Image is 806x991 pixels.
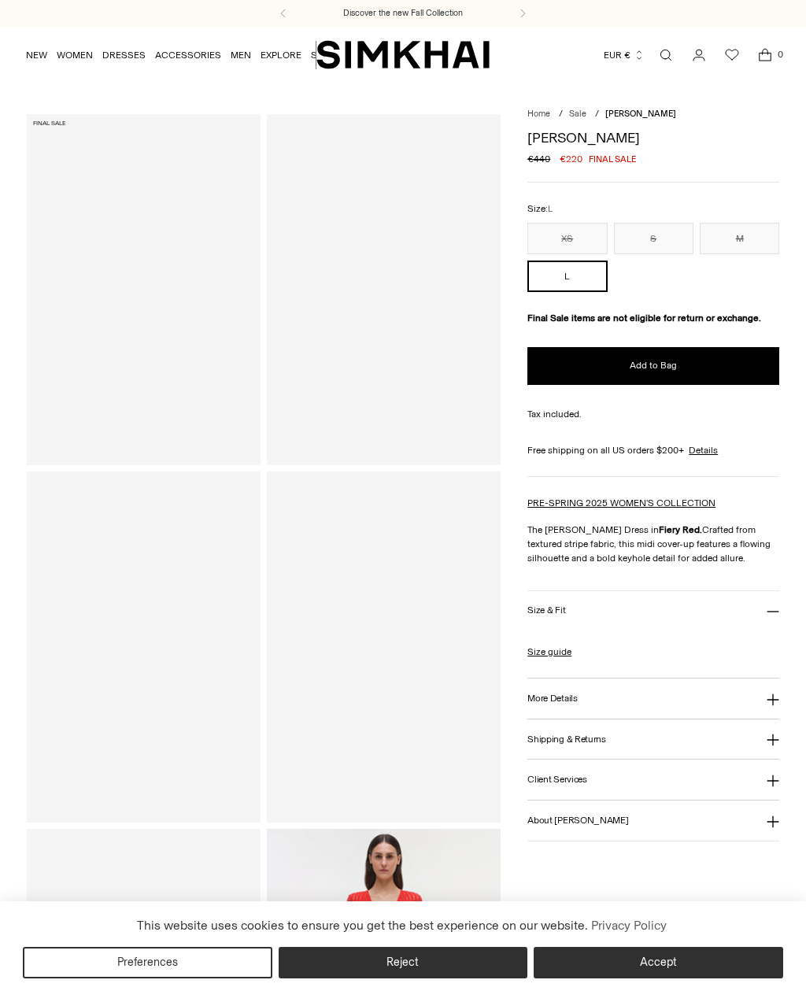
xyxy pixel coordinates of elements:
[102,38,146,72] a: DRESSES
[155,38,221,72] a: ACCESSORIES
[57,38,93,72] a: WOMEN
[137,918,588,933] span: This website uses cookies to ensure you get the best experience on our website.
[604,38,645,72] button: EUR €
[316,39,490,70] a: SIMKHAI
[527,801,779,841] button: About [PERSON_NAME]
[527,261,607,292] button: L
[267,471,501,823] a: Elton Dress
[527,679,779,719] button: More Details
[527,443,779,457] div: Free shipping on all US orders $200+
[527,347,779,385] button: Add to Bag
[559,108,563,121] div: /
[343,7,463,20] a: Discover the new Fall Collection
[700,223,779,254] button: M
[527,312,761,324] strong: Final Sale items are not eligible for return or exchange.
[527,719,779,760] button: Shipping & Returns
[267,114,501,465] a: Elton Dress
[749,39,781,71] a: Open cart modal
[683,39,715,71] a: Go to the account page
[527,202,553,216] label: Size:
[27,471,261,823] a: Elton Dress
[659,524,702,535] strong: Fiery Red.
[614,223,693,254] button: S
[527,693,577,704] h3: More Details
[527,734,606,745] h3: Shipping & Returns
[527,775,587,785] h3: Client Services
[527,152,550,166] s: €440
[527,108,779,121] nav: breadcrumbs
[689,443,718,457] a: Details
[311,38,335,72] a: SALE
[527,760,779,800] button: Client Services
[527,131,779,145] h1: [PERSON_NAME]
[231,38,251,72] a: MEN
[605,109,676,119] span: [PERSON_NAME]
[26,38,47,72] a: NEW
[527,109,550,119] a: Home
[23,947,272,978] button: Preferences
[279,947,528,978] button: Reject
[527,645,571,659] a: Size guide
[650,39,682,71] a: Open search modal
[716,39,748,71] a: Wishlist
[527,605,565,616] h3: Size & Fit
[773,47,787,61] span: 0
[527,591,779,631] button: Size & Fit
[261,38,301,72] a: EXPLORE
[534,947,783,978] button: Accept
[595,108,599,121] div: /
[527,407,779,421] div: Tax included.
[630,359,677,372] span: Add to Bag
[527,815,628,826] h3: About [PERSON_NAME]
[527,523,779,565] p: The [PERSON_NAME] Dress in Crafted from textured stripe fabric, this midi cover-up features a flo...
[548,204,553,214] span: L
[527,497,715,508] a: PRE-SPRING 2025 WOMEN'S COLLECTION
[588,914,668,937] a: Privacy Policy (opens in a new tab)
[27,114,261,465] a: Elton Dress
[560,152,582,166] span: €220
[569,109,586,119] a: Sale
[527,223,607,254] button: XS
